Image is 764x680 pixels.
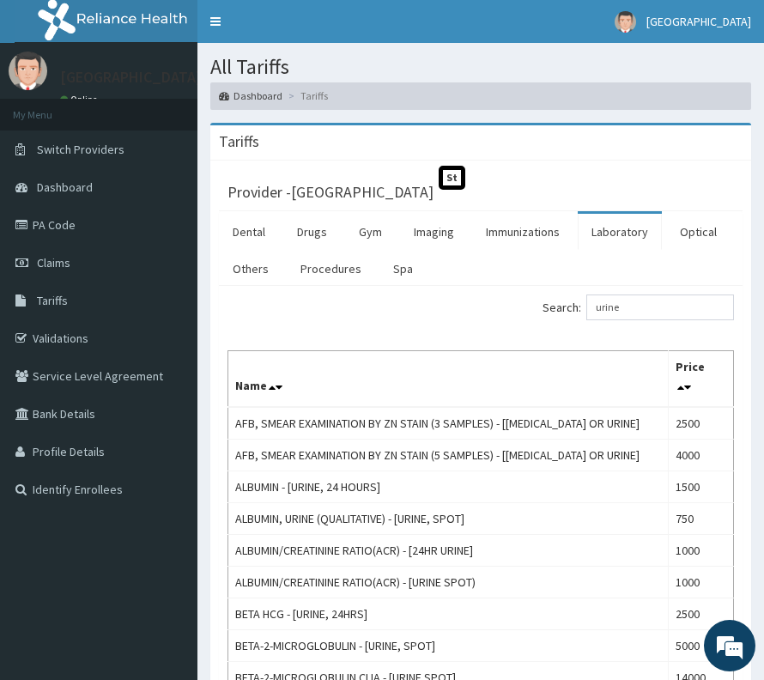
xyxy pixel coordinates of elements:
[37,255,70,270] span: Claims
[439,166,465,189] span: St
[472,214,573,250] a: Immunizations
[219,88,282,103] a: Dashboard
[379,251,427,287] a: Spa
[283,214,341,250] a: Drugs
[615,11,636,33] img: User Image
[669,471,734,502] td: 1500
[60,70,202,85] p: [GEOGRAPHIC_DATA]
[669,598,734,629] td: 2500
[669,534,734,566] td: 1000
[669,407,734,440] td: 2500
[669,350,734,407] th: Price
[669,629,734,661] td: 5000
[666,214,731,250] a: Optical
[60,94,101,106] a: Online
[9,52,47,90] img: User Image
[210,56,751,78] h1: All Tariffs
[345,214,396,250] a: Gym
[228,598,669,629] td: BETA HCG - [URINE, 24HRS]
[228,566,669,598] td: ALBUMIN/CREATININE RATIO(ACR) - [URINE SPOT)
[400,214,468,250] a: Imaging
[646,14,751,29] span: [GEOGRAPHIC_DATA]
[37,142,124,157] span: Switch Providers
[37,179,93,195] span: Dashboard
[228,350,669,407] th: Name
[228,629,669,661] td: BETA-2-MICROGLOBULIN - [URINE, SPOT]
[669,439,734,471] td: 4000
[669,502,734,534] td: 750
[228,534,669,566] td: ALBUMIN/CREATININE RATIO(ACR) - [24HR URINE]
[228,407,669,440] td: AFB, SMEAR EXAMINATION BY ZN STAIN (3 SAMPLES) - [[MEDICAL_DATA] OR URINE]
[284,88,328,103] li: Tariffs
[543,294,734,320] label: Search:
[228,502,669,534] td: ALBUMIN, URINE (QUALITATIVE) - [URINE, SPOT]
[219,214,279,250] a: Dental
[228,471,669,502] td: ALBUMIN - [URINE, 24 HOURS]
[228,439,669,471] td: AFB, SMEAR EXAMINATION BY ZN STAIN (5 SAMPLES) - [[MEDICAL_DATA] OR URINE]
[586,294,734,320] input: Search:
[287,251,375,287] a: Procedures
[669,566,734,598] td: 1000
[219,251,282,287] a: Others
[578,214,662,250] a: Laboratory
[227,185,434,200] h3: Provider - [GEOGRAPHIC_DATA]
[219,134,259,149] h3: Tariffs
[37,293,68,308] span: Tariffs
